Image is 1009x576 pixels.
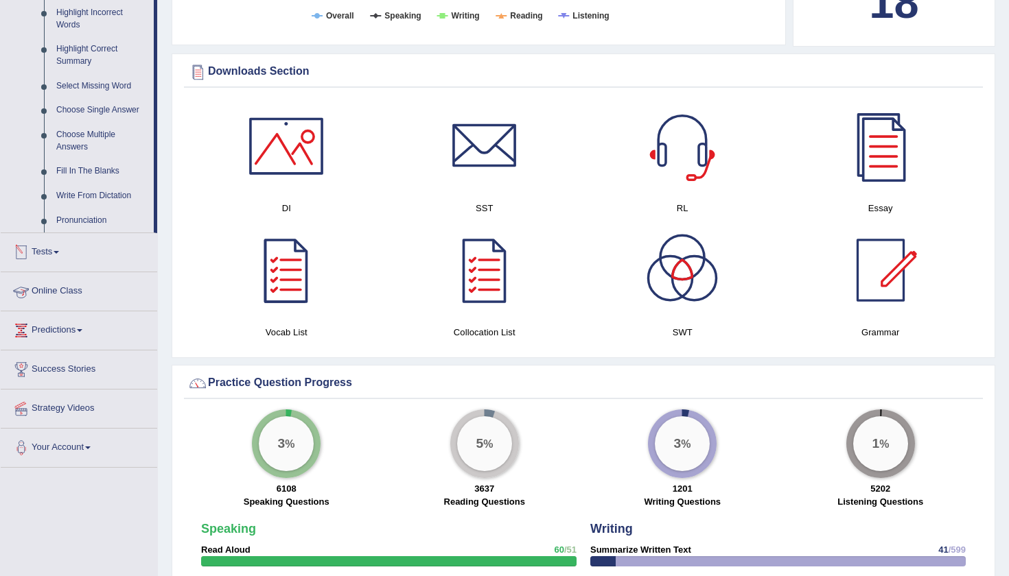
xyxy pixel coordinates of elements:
div: % [457,416,512,471]
div: % [853,416,908,471]
h4: Vocab List [194,325,379,339]
big: 5 [476,436,483,451]
a: Online Class [1,272,157,307]
a: Pronunciation [50,208,154,233]
div: % [259,416,314,471]
h4: SST [393,201,577,215]
a: Highlight Incorrect Words [50,1,154,37]
big: 3 [674,436,682,451]
h4: Grammar [789,325,973,339]
a: Choose Single Answer [50,98,154,123]
h4: Essay [789,201,973,215]
tspan: Reading [510,11,542,21]
tspan: Overall [326,11,354,21]
span: /599 [949,544,966,555]
a: Fill In The Blanks [50,159,154,184]
strong: Speaking [201,522,256,536]
span: 60 [554,544,564,555]
strong: Summarize Written Text [590,544,691,555]
label: Reading Questions [444,495,525,508]
div: Downloads Section [187,62,979,82]
label: Speaking Questions [244,495,329,508]
tspan: Listening [572,11,609,21]
a: Write From Dictation [50,184,154,208]
h4: Collocation List [393,325,577,339]
big: 3 [278,436,286,451]
a: Select Missing Word [50,74,154,99]
span: /51 [564,544,577,555]
a: Success Stories [1,350,157,385]
span: 41 [938,544,948,555]
a: Highlight Correct Summary [50,37,154,73]
a: Tests [1,233,157,267]
strong: 5202 [870,483,890,494]
strong: 6108 [277,483,297,494]
tspan: Writing [452,11,480,21]
strong: Writing [590,522,633,536]
a: Choose Multiple Answers [50,123,154,159]
a: Strategy Videos [1,389,157,424]
strong: 3637 [474,483,494,494]
div: % [655,416,710,471]
strong: 1201 [673,483,693,494]
label: Writing Questions [644,495,721,508]
div: Practice Question Progress [187,373,979,394]
h4: RL [590,201,775,215]
tspan: Speaking [384,11,421,21]
a: Your Account [1,429,157,463]
label: Listening Questions [837,495,923,508]
big: 1 [872,436,879,451]
h4: SWT [590,325,775,339]
strong: Read Aloud [201,544,251,555]
a: Predictions [1,311,157,346]
h4: DI [194,201,379,215]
